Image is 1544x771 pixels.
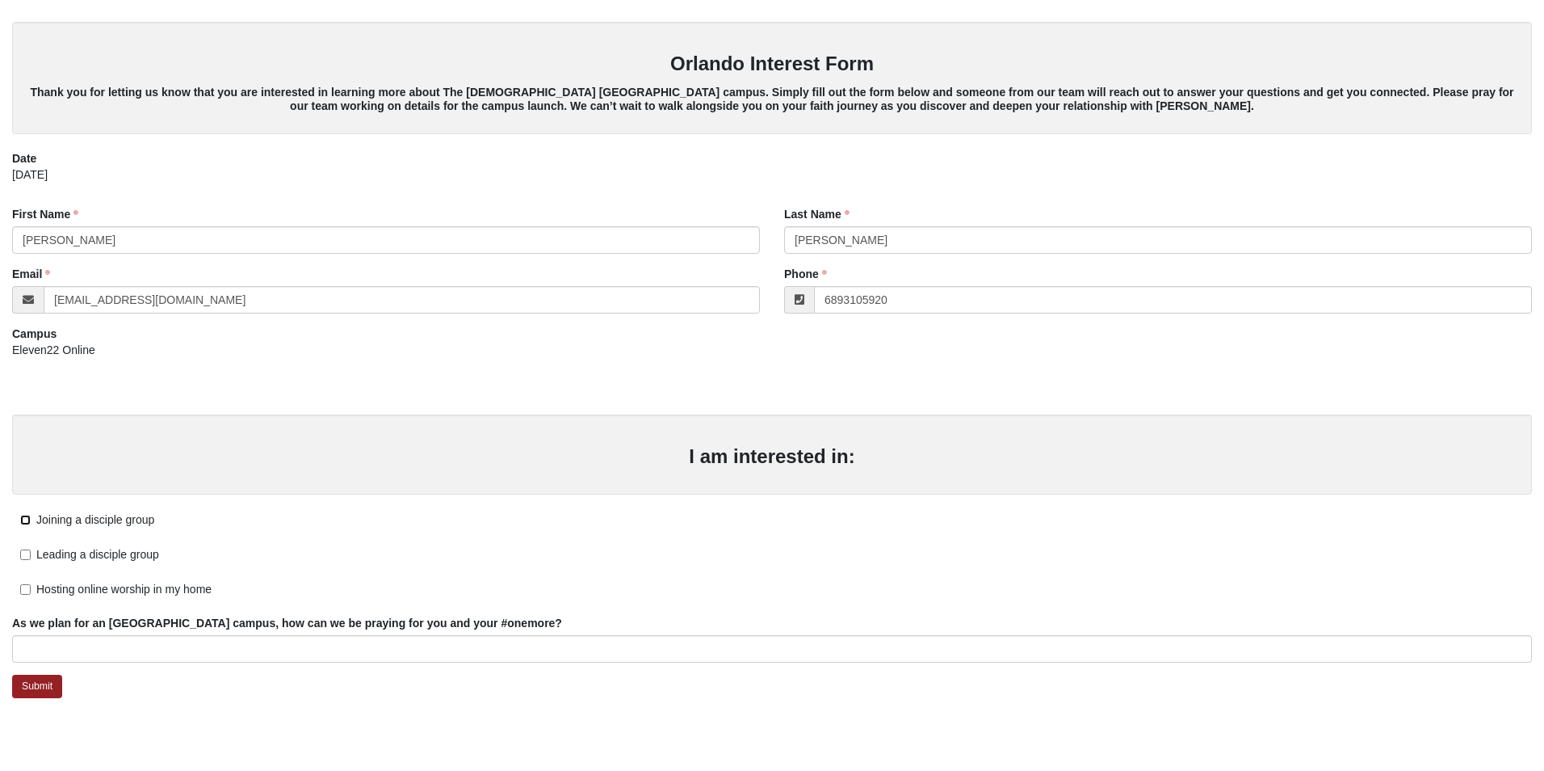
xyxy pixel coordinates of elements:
[784,266,827,282] label: Phone
[28,53,1516,76] h3: Orlando Interest Form
[20,584,31,595] input: Hosting online worship in my home
[12,675,62,698] a: Submit
[28,445,1516,469] h3: I am interested in:
[36,548,159,561] span: Leading a disciple group
[12,342,760,369] div: Eleven22 Online
[12,326,57,342] label: Campus
[12,150,36,166] label: Date
[12,206,78,222] label: First Name
[20,515,31,525] input: Joining a disciple group
[36,583,212,596] span: Hosting online worship in my home
[12,266,50,282] label: Email
[12,615,562,631] label: As we plan for an [GEOGRAPHIC_DATA] campus, how can we be praying for you and your #onemore?
[28,86,1516,113] h5: Thank you for letting us know that you are interested in learning more about The [DEMOGRAPHIC_DAT...
[12,166,1532,194] div: [DATE]
[36,513,154,526] span: Joining a disciple group
[20,550,31,560] input: Leading a disciple group
[784,206,850,222] label: Last Name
